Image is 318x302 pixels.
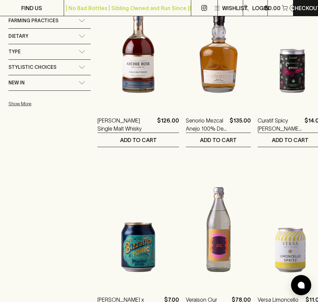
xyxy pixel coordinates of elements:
[200,136,237,144] p: ADD TO CART
[298,282,305,289] img: bubble-icon
[8,17,58,25] span: Farming Practices
[272,136,309,144] p: ADD TO CART
[258,116,302,133] a: Curatif Spicy [PERSON_NAME] 130ml
[8,29,91,44] div: Dietary
[8,60,91,75] div: Stylistic Choices
[252,4,269,12] p: Login
[8,97,97,111] button: Show More
[97,167,179,285] img: Bizzarro x Mischief Brew Tonic Spritz 250ml
[8,79,25,87] span: New In
[222,4,248,12] p: Wishlist
[21,4,42,12] p: FIND US
[8,48,21,56] span: Type
[186,167,251,285] img: Veraison Our Pastis 500ml
[8,75,91,90] div: New In
[8,32,28,40] span: Dietary
[186,133,251,147] button: ADD TO CART
[157,116,179,133] p: $126.00
[97,133,179,147] button: ADD TO CART
[230,116,251,133] p: $135.00
[264,4,281,12] p: $0.00
[120,136,157,144] p: ADD TO CART
[186,116,227,133] a: Senorio Mezcal Anejo 100% De Agave 700ml
[8,44,91,59] div: Type
[97,116,154,133] a: [PERSON_NAME] Single Malt Whisky
[8,13,91,28] div: Farming Practices
[8,63,56,72] span: Stylistic Choices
